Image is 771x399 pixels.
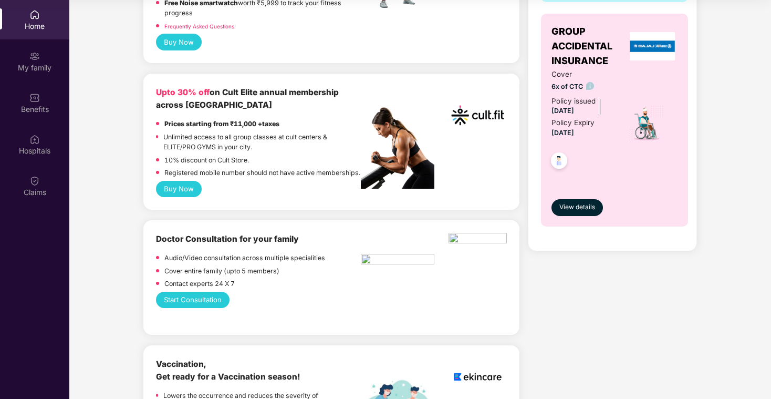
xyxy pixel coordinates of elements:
p: Audio/Video consultation across multiple specialities [164,253,325,263]
b: Doctor Consultation for your family [156,234,299,244]
img: icon [628,105,664,142]
p: Cover entire family (upto 5 members) [164,266,279,276]
p: 10% discount on Cult Store. [164,155,249,165]
span: View details [559,202,595,212]
b: on Cult Elite annual membership across [GEOGRAPHIC_DATA] [156,87,339,110]
img: cult.png [449,86,507,145]
button: Start Consultation [156,292,230,308]
p: Unlimited access to all group classes at cult centers & ELITE/PRO GYMS in your city. [163,132,360,152]
p: Contact experts 24 X 7 [164,279,235,289]
img: svg+xml;base64,PHN2ZyBpZD0iQ2xhaW0iIHhtbG5zPSJodHRwOi8vd3d3LnczLm9yZy8yMDAwL3N2ZyIgd2lkdGg9IjIwIi... [29,176,40,186]
span: [DATE] [551,107,574,115]
img: svg+xml;base64,PHN2ZyB4bWxucz0iaHR0cDovL3d3dy53My5vcmcvMjAwMC9zdmciIHdpZHRoPSI0OC45NDMiIGhlaWdodD... [546,149,572,175]
span: 6x of CTC [551,81,614,91]
p: Registered mobile number should not have active memberships. [164,168,360,178]
img: svg+xml;base64,PHN2ZyBpZD0iSG9zcGl0YWxzIiB4bWxucz0iaHR0cDovL3d3dy53My5vcmcvMjAwMC9zdmciIHdpZHRoPS... [29,134,40,145]
a: Frequently Asked Questions! [164,23,236,29]
button: Buy Now [156,34,202,50]
img: info [586,82,594,90]
img: svg+xml;base64,PHN2ZyBpZD0iQmVuZWZpdHMiIHhtbG5zPSJodHRwOi8vd3d3LnczLm9yZy8yMDAwL3N2ZyIgd2lkdGg9Ij... [29,93,40,103]
img: physica%20-%20Edited.png [449,233,507,247]
strong: Prices starting from ₹11,000 +taxes [164,120,279,128]
span: [DATE] [551,129,574,137]
div: Policy Expiry [551,117,595,128]
img: pngtree-physiotherapy-physiotherapist-rehab-disability-stretching-png-image_6063262.png [361,254,434,268]
button: View details [551,199,603,216]
img: pc2.png [361,107,434,189]
img: logoEkincare.png [449,358,507,395]
img: insurerLogo [630,32,675,60]
button: Buy Now [156,181,202,197]
span: Cover [551,69,614,80]
b: Vaccination, Get ready for a Vaccination season! [156,359,300,382]
span: GROUP ACCIDENTAL INSURANCE [551,24,627,69]
div: Policy issued [551,96,596,107]
b: Upto 30% off [156,87,210,97]
img: svg+xml;base64,PHN2ZyB3aWR0aD0iMjAiIGhlaWdodD0iMjAiIHZpZXdCb3g9IjAgMCAyMCAyMCIgZmlsbD0ibm9uZSIgeG... [29,51,40,62]
img: svg+xml;base64,PHN2ZyBpZD0iSG9tZSIgeG1sbnM9Imh0dHA6Ly93d3cudzMub3JnLzIwMDAvc3ZnIiB3aWR0aD0iMjAiIG... [29,9,40,20]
